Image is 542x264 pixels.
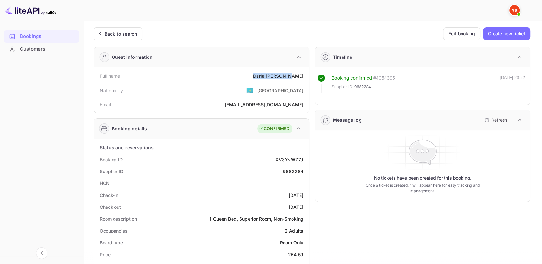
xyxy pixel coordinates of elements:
div: Message log [333,117,362,123]
div: Check out [100,204,121,210]
div: Timeline [333,54,352,60]
span: Supplier ID: [331,84,354,90]
a: Customers [4,43,79,55]
div: HCN [100,180,110,187]
div: # 4054395 [373,75,395,82]
div: Room Only [280,239,303,246]
div: [GEOGRAPHIC_DATA] [257,87,303,94]
div: Booking ID [100,156,123,163]
button: Create new ticket [483,27,530,40]
span: 9682284 [354,84,371,90]
div: [DATE] 23:52 [500,75,525,93]
div: Booking details [112,125,147,132]
div: CONFIRMED [259,126,289,132]
div: Bookings [4,30,79,43]
div: [DATE] [289,204,303,210]
button: Refresh [480,115,510,125]
div: Room description [100,216,137,222]
div: [DATE] [289,192,303,198]
button: Collapse navigation [36,247,47,259]
div: [EMAIL_ADDRESS][DOMAIN_NAME] [225,101,303,108]
a: Bookings [4,30,79,42]
div: Bookings [20,33,76,40]
div: Occupancies [100,227,128,234]
div: Booking confirmed [331,75,372,82]
div: Customers [4,43,79,56]
div: Back to search [105,31,137,37]
div: Supplier ID [100,168,123,175]
div: 254.59 [288,251,303,258]
div: Customers [20,46,76,53]
button: Edit booking [443,27,480,40]
span: United States [246,84,254,96]
img: LiteAPI logo [5,5,56,15]
div: Status and reservations [100,144,154,151]
div: 2 Adults [285,227,303,234]
div: Price [100,251,111,258]
div: Daria [PERSON_NAME] [253,73,303,79]
p: No tickets have been created for this booking. [374,175,471,181]
div: XV3YvWZ7d [275,156,303,163]
div: Nationality [100,87,123,94]
div: Guest information [112,54,153,60]
div: Full name [100,73,120,79]
p: Refresh [491,117,507,123]
div: Board type [100,239,123,246]
div: 9682284 [283,168,303,175]
div: Email [100,101,111,108]
p: Once a ticket is created, it will appear here for easy tracking and management. [365,182,480,194]
img: Yandex Support [509,5,520,15]
div: Check-in [100,192,118,198]
div: 1 Queen Bed, Superior Room, Non-Smoking [209,216,303,222]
